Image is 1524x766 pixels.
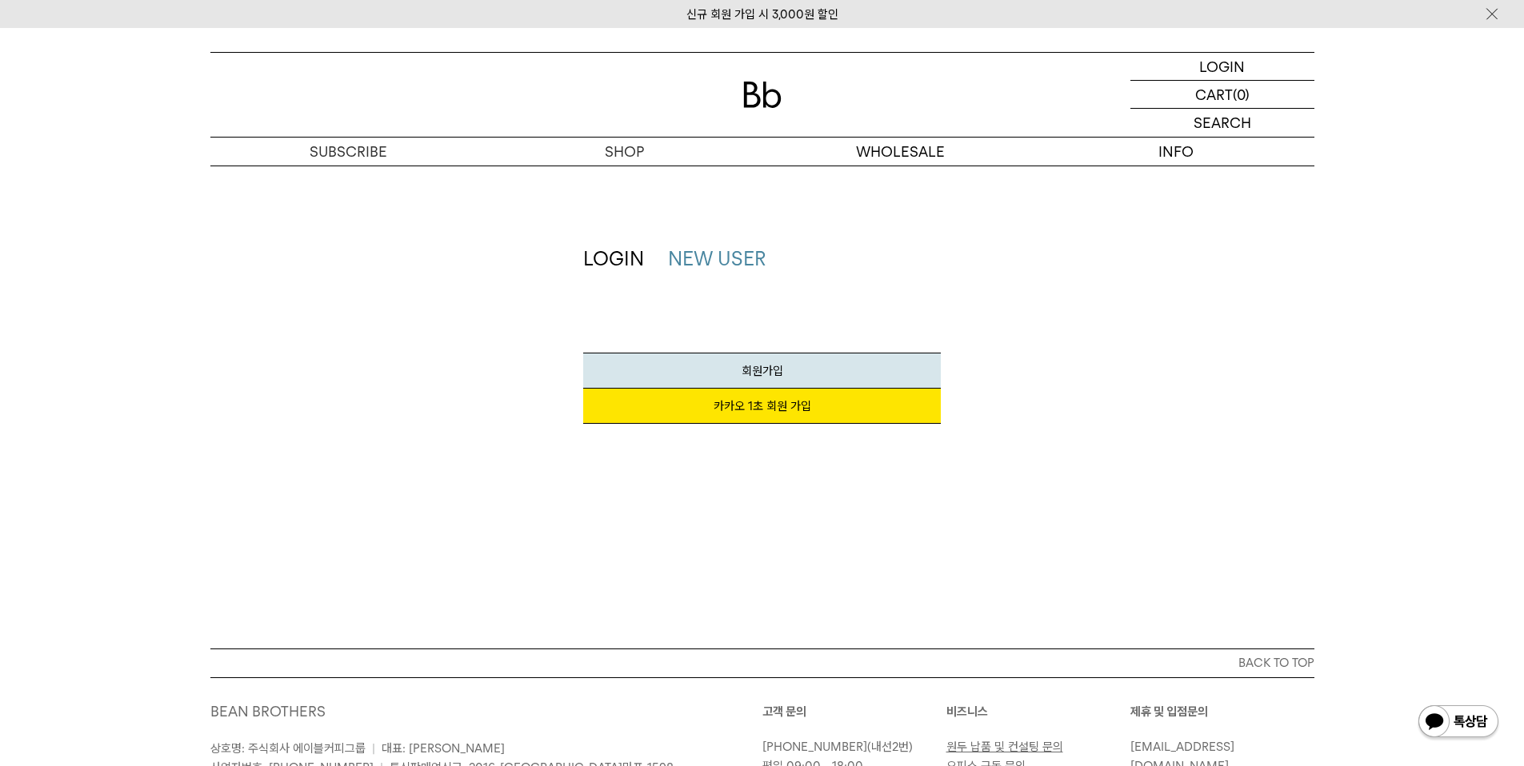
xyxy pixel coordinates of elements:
[1417,704,1500,742] img: 카카오톡 채널 1:1 채팅 버튼
[762,737,938,756] p: (내선2번)
[210,648,1314,677] button: BACK TO TOP
[762,740,867,754] a: [PHONE_NUMBER]
[583,389,941,424] a: 카카오 1초 회원 가입
[1130,53,1314,81] a: LOGIN
[946,740,1063,754] a: 원두 납품 및 컨설팅 문의
[743,82,782,108] img: 로고
[668,247,766,270] a: NEW USER
[210,741,366,756] span: 상호명: 주식회사 에이블커피그룹
[1038,138,1314,166] p: INFO
[486,138,762,166] a: SHOP
[210,138,486,166] a: SUBSCRIBE
[1199,53,1245,80] p: LOGIN
[1194,109,1251,137] p: SEARCH
[686,7,838,22] a: 신규 회원 가입 시 3,000원 할인
[1195,81,1233,108] p: CART
[1233,81,1250,108] p: (0)
[742,364,783,378] span: 회원가입
[382,741,505,756] span: 대표: [PERSON_NAME]
[583,353,941,389] a: 회원가입
[762,702,946,721] p: 고객 문의
[210,703,326,720] a: BEAN BROTHERS
[762,138,1038,166] p: WHOLESALE
[946,702,1130,721] p: 비즈니스
[372,741,375,756] span: |
[1130,702,1314,721] p: 제휴 및 입점문의
[583,247,644,270] a: LOGIN
[1130,81,1314,109] a: CART (0)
